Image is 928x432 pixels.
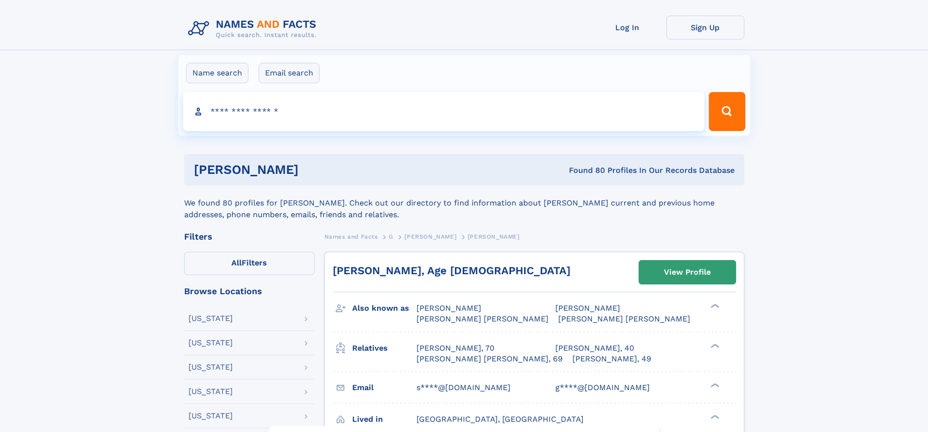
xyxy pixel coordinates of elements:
div: Filters [184,232,315,241]
button: Search Button [709,92,745,131]
div: [US_STATE] [189,412,233,420]
img: Logo Names and Facts [184,16,324,42]
a: Sign Up [666,16,744,39]
span: [PERSON_NAME] [PERSON_NAME] [558,314,690,323]
span: [PERSON_NAME] [468,233,520,240]
input: search input [183,92,705,131]
div: [US_STATE] [189,388,233,395]
a: [PERSON_NAME] [PERSON_NAME], 69 [417,354,563,364]
a: [PERSON_NAME], 49 [572,354,651,364]
a: [PERSON_NAME], 70 [417,343,494,354]
span: [GEOGRAPHIC_DATA], [GEOGRAPHIC_DATA] [417,414,584,424]
a: Log In [588,16,666,39]
a: View Profile [639,261,736,284]
div: Found 80 Profiles In Our Records Database [434,165,735,176]
div: [US_STATE] [189,315,233,322]
div: We found 80 profiles for [PERSON_NAME]. Check out our directory to find information about [PERSON... [184,186,744,221]
a: [PERSON_NAME] [404,230,456,243]
h3: Relatives [352,340,417,357]
div: Browse Locations [184,287,315,296]
h3: Email [352,379,417,396]
label: Name search [186,63,248,83]
span: [PERSON_NAME] [417,303,481,313]
span: All [231,258,242,267]
span: [PERSON_NAME] [404,233,456,240]
span: [PERSON_NAME] [555,303,620,313]
a: [PERSON_NAME], 40 [555,343,634,354]
div: ❯ [708,303,720,309]
div: ❯ [708,342,720,349]
a: G [389,230,394,243]
h3: Lived in [352,411,417,428]
div: ❯ [708,382,720,388]
span: G [389,233,394,240]
div: ❯ [708,413,720,420]
a: Names and Facts [324,230,378,243]
h1: [PERSON_NAME] [194,164,434,176]
label: Filters [184,252,315,275]
div: [US_STATE] [189,339,233,347]
h3: Also known as [352,300,417,317]
label: Email search [259,63,320,83]
div: [US_STATE] [189,363,233,371]
a: [PERSON_NAME], Age [DEMOGRAPHIC_DATA] [333,264,570,277]
div: View Profile [664,261,711,283]
span: [PERSON_NAME] [PERSON_NAME] [417,314,549,323]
